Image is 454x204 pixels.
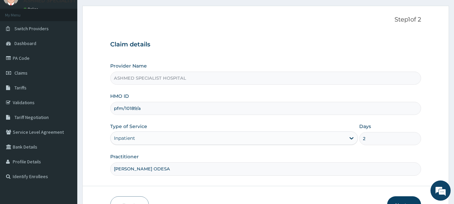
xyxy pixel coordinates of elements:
[110,3,126,19] div: Minimize live chat window
[24,7,40,11] a: Online
[110,41,421,48] h3: Claim details
[359,123,371,130] label: Days
[110,102,421,115] input: Enter HMO ID
[14,40,36,46] span: Dashboard
[35,38,113,46] div: Chat with us now
[110,162,421,175] input: Enter Name
[14,85,27,91] span: Tariffs
[14,114,49,120] span: Tariff Negotiation
[110,123,147,130] label: Type of Service
[3,134,128,158] textarea: Type your message and hit 'Enter'
[14,70,28,76] span: Claims
[110,63,147,69] label: Provider Name
[110,93,129,99] label: HMO ID
[114,135,135,141] div: Inpatient
[39,60,93,128] span: We're online!
[12,34,27,50] img: d_794563401_company_1708531726252_794563401
[110,153,139,160] label: Practitioner
[14,26,49,32] span: Switch Providers
[110,16,421,24] p: Step 1 of 2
